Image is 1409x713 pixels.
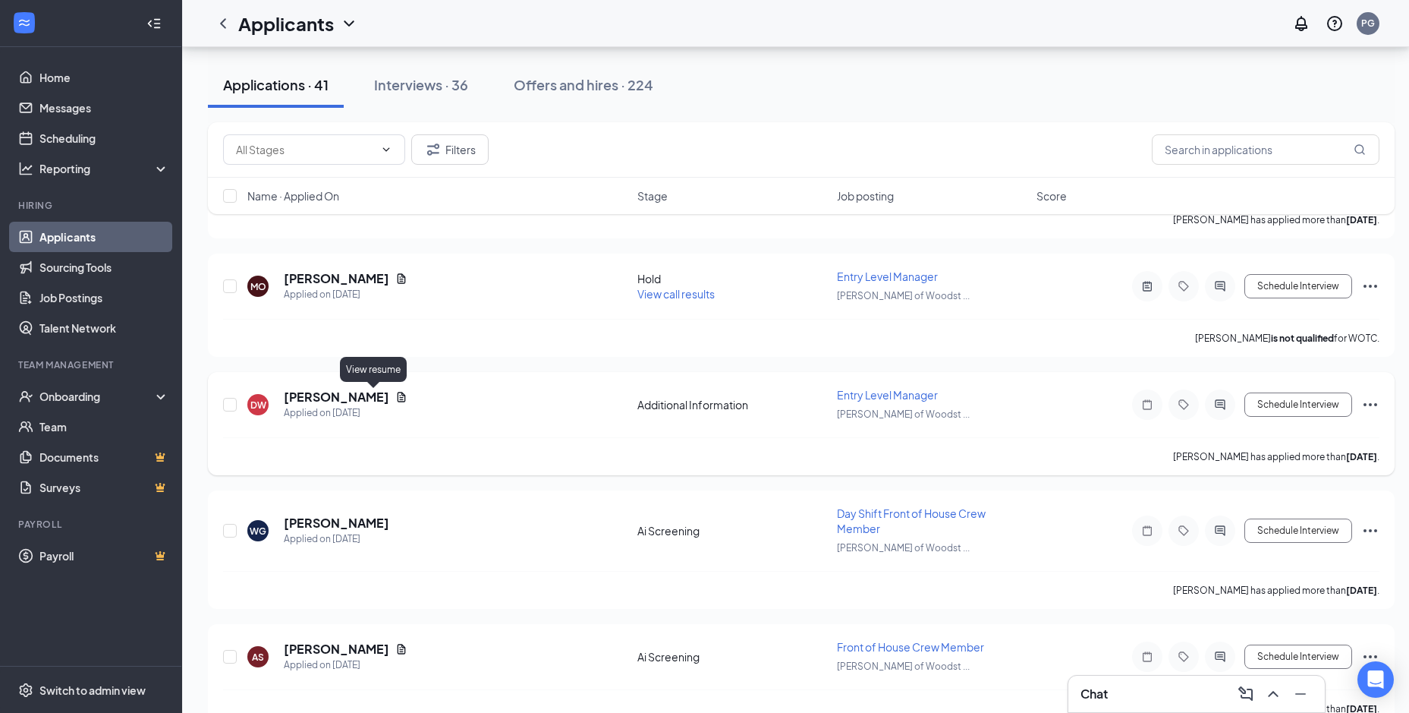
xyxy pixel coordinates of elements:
[637,271,828,286] div: Hold
[250,280,266,293] div: MO
[284,658,407,673] div: Applied on [DATE]
[637,188,668,203] span: Stage
[411,134,489,165] button: Filter Filters
[1326,14,1344,33] svg: QuestionInfo
[284,405,407,421] div: Applied on [DATE]
[514,75,653,94] div: Offers and hires · 224
[250,525,266,538] div: WG
[395,643,407,655] svg: Document
[39,442,169,472] a: DocumentsCrown
[1292,14,1310,33] svg: Notifications
[18,389,33,404] svg: UserCheck
[284,515,389,532] h5: [PERSON_NAME]
[39,282,169,313] a: Job Postings
[395,391,407,403] svg: Document
[247,188,339,203] span: Name · Applied On
[39,389,156,404] div: Onboarding
[223,75,329,94] div: Applications · 41
[1211,651,1229,663] svg: ActiveChat
[637,397,828,412] div: Additional Information
[837,506,986,535] span: Day Shift Front of House Crew Member
[39,161,170,176] div: Reporting
[284,389,389,405] h5: [PERSON_NAME]
[374,75,468,94] div: Interviews · 36
[1237,685,1255,703] svg: ComposeMessage
[1291,685,1310,703] svg: Minimize
[1152,134,1379,165] input: Search in applications
[1261,682,1285,706] button: ChevronUp
[380,144,392,156] svg: ChevronDown
[39,93,169,123] a: Messages
[1271,333,1334,344] b: is not qualified
[1138,399,1156,411] svg: Note
[837,290,970,301] span: [PERSON_NAME] of Woodst ...
[1211,525,1229,537] svg: ActiveChat
[637,649,828,664] div: Ai Screening
[1138,651,1156,663] svg: Note
[1195,332,1379,345] p: [PERSON_NAME] for WOTC.
[1211,280,1229,292] svg: ActiveChat
[18,683,33,698] svg: Settings
[1234,682,1258,706] button: ComposeMessage
[1175,525,1193,537] svg: Tag
[1138,525,1156,537] svg: Note
[395,273,407,285] svg: Document
[236,141,374,158] input: All Stages
[637,287,715,301] span: View call results
[39,252,169,282] a: Sourcing Tools
[1173,584,1379,597] p: [PERSON_NAME] has applied more than .
[250,399,266,412] div: DW
[18,358,166,371] div: Team Management
[284,532,389,547] div: Applied on [DATE]
[637,523,828,538] div: Ai Screening
[1288,682,1313,706] button: Minimize
[39,541,169,571] a: PayrollCrown
[1244,519,1352,543] button: Schedule Interview
[1361,522,1379,540] svg: Ellipses
[424,140,442,159] svg: Filter
[39,222,169,252] a: Applicants
[39,62,169,93] a: Home
[1361,277,1379,295] svg: Ellipses
[18,161,33,176] svg: Analysis
[1264,685,1282,703] svg: ChevronUp
[39,412,169,442] a: Team
[214,14,232,33] svg: ChevronLeft
[1080,686,1108,702] h3: Chat
[1175,651,1193,663] svg: Tag
[1138,280,1156,292] svg: ActiveNote
[1175,280,1193,292] svg: Tag
[1354,144,1366,156] svg: MagnifyingGlass
[837,409,970,420] span: [PERSON_NAME] of Woodst ...
[18,199,166,212] div: Hiring
[146,16,162,31] svg: Collapse
[1173,450,1379,463] p: [PERSON_NAME] has applied more than .
[1361,396,1379,414] svg: Ellipses
[340,357,407,382] div: View resume
[39,313,169,343] a: Talent Network
[284,287,407,302] div: Applied on [DATE]
[17,15,32,30] svg: WorkstreamLogo
[39,683,146,698] div: Switch to admin view
[1211,399,1229,411] svg: ActiveChat
[39,123,169,153] a: Scheduling
[837,661,970,672] span: [PERSON_NAME] of Woodst ...
[238,11,334,36] h1: Applicants
[340,14,358,33] svg: ChevronDown
[837,542,970,554] span: [PERSON_NAME] of Woodst ...
[1175,399,1193,411] svg: Tag
[1346,585,1377,596] b: [DATE]
[252,651,264,664] div: AS
[1357,661,1394,698] div: Open Intercom Messenger
[837,270,938,283] span: Entry Level Manager
[1244,645,1352,669] button: Schedule Interview
[837,388,938,402] span: Entry Level Manager
[1244,393,1352,417] button: Schedule Interview
[1036,188,1067,203] span: Score
[284,641,389,658] h5: [PERSON_NAME]
[18,518,166,531] div: Payroll
[837,188,894,203] span: Job posting
[1361,648,1379,666] svg: Ellipses
[1346,451,1377,462] b: [DATE]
